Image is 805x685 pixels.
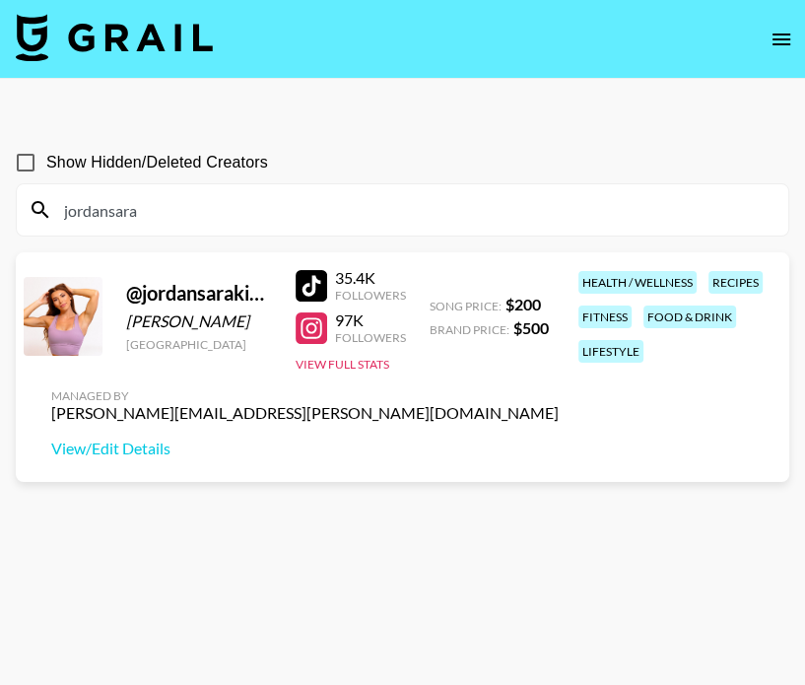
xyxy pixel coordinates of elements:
[578,340,643,363] div: lifestyle
[126,337,272,352] div: [GEOGRAPHIC_DATA]
[430,299,502,313] span: Song Price:
[505,295,541,313] strong: $ 200
[52,194,776,226] input: Search by User Name
[296,357,389,372] button: View Full Stats
[51,388,559,403] div: Managed By
[335,310,406,330] div: 97K
[335,288,406,303] div: Followers
[335,268,406,288] div: 35.4K
[762,20,801,59] button: open drawer
[51,439,559,458] a: View/Edit Details
[126,311,272,331] div: [PERSON_NAME]
[430,322,509,337] span: Brand Price:
[46,151,268,174] span: Show Hidden/Deleted Creators
[578,306,632,328] div: fitness
[51,403,559,423] div: [PERSON_NAME][EMAIL_ADDRESS][PERSON_NAME][DOMAIN_NAME]
[16,14,213,61] img: Grail Talent
[513,318,549,337] strong: $ 500
[643,306,736,328] div: food & drink
[335,330,406,345] div: Followers
[578,271,697,294] div: health / wellness
[126,281,272,306] div: @ jordansarakinis
[708,271,763,294] div: recipes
